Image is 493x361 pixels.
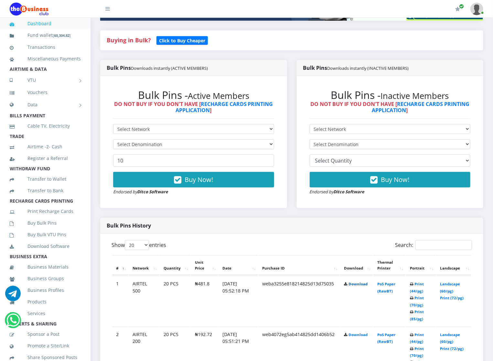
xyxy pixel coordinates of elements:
td: 20 PCS [160,276,190,326]
small: Active Members [188,90,249,101]
small: Endorsed by [113,189,168,195]
strong: Buying in Bulk? [107,36,151,44]
th: Network: activate to sort column ascending [129,255,159,275]
a: Products [10,294,81,309]
th: Purchase ID: activate to sort column ascending [259,255,340,275]
a: Cable TV, Electricity [10,119,81,133]
strong: Bulk Pins History [107,222,151,229]
input: Search: [415,240,472,250]
a: Print (85/pg) [410,309,424,321]
td: ₦481.8 [191,276,218,326]
th: Quantity: activate to sort column ascending [160,255,190,275]
button: Buy Now! [113,172,274,187]
a: Register a Referral [10,151,81,166]
td: 1 [112,276,128,326]
i: Renew/Upgrade Subscription [455,6,460,12]
strong: DO NOT BUY IF YOU DON'T HAVE [ ] [310,101,469,114]
a: Services [10,306,81,321]
th: Date: activate to sort column ascending [219,255,258,275]
th: Download: activate to sort column ascending [340,255,373,275]
a: Sponsor a Post [10,327,81,342]
th: Landscape: activate to sort column ascending [436,255,471,275]
span: Buy Now! [381,175,410,184]
span: Buy Now! [185,175,213,184]
th: Portrait: activate to sort column ascending [406,255,435,275]
a: Dashboard [10,16,81,31]
a: Data [10,97,81,113]
th: #: activate to sort column descending [112,255,128,275]
a: Buy Bulk Pins [10,216,81,230]
a: PoS Paper (RawBT) [377,281,395,293]
td: [DATE] 05:52:18 PM [219,276,258,326]
a: Transfer to Wallet [10,172,81,186]
th: Thermal Printer: activate to sort column ascending [373,255,405,275]
img: User [470,3,483,15]
b: 60,304.82 [54,33,70,38]
a: Chat for support [6,317,20,328]
small: Endorsed by [310,189,365,195]
strong: Ditco Software [137,189,168,195]
a: Airtime -2- Cash [10,139,81,154]
small: Inactive Members [381,90,449,101]
a: Business Profiles [10,283,81,298]
span: Renew/Upgrade Subscription [459,4,464,9]
a: Download [348,332,368,337]
a: Business Groups [10,271,81,286]
a: Business Materials [10,260,81,274]
strong: Bulk Pins [303,64,409,71]
a: Print (70/pg) [410,346,424,358]
a: Print (72/pg) [440,295,464,300]
a: Miscellaneous Payments [10,51,81,66]
a: Vouchers [10,85,81,100]
img: Logo [10,3,48,16]
a: Print Recharge Cards [10,204,81,219]
a: RECHARGE CARDS PRINTING APPLICATION [372,101,470,114]
label: Show entries [112,240,166,250]
a: RECHARGE CARDS PRINTING APPLICATION [176,101,273,114]
a: Landscape (60/pg) [440,281,460,293]
small: [ ] [53,33,71,38]
a: Print (44/pg) [410,281,424,293]
button: Buy Now! [310,172,471,187]
a: Download Software [10,239,81,254]
th: Unit Price: activate to sort column ascending [191,255,218,275]
a: Click to Buy Cheaper [156,36,208,44]
strong: Bulk Pins [107,64,208,71]
a: VTU [10,72,81,88]
a: Landscape (60/pg) [440,332,460,344]
a: Transfer to Bank [10,183,81,198]
small: Downloads instantly (INACTIVE MEMBERS) [327,65,409,71]
td: AIRTEL 500 [129,276,159,326]
strong: DO NOT BUY IF YOU DON'T HAVE [ ] [114,101,273,114]
input: Enter Quantity [113,154,274,167]
td: weba3255e818214825d13d75035 [259,276,340,326]
strong: Ditco Software [334,189,365,195]
a: Chat for support [5,291,21,301]
a: PoS Paper (RawBT) [377,332,395,344]
label: Search: [395,240,472,250]
a: Fund wallet[60,304.82] [10,28,81,43]
b: Click to Buy Cheaper [159,37,205,44]
a: Download [348,281,368,286]
a: Print (70/pg) [410,295,424,307]
a: Promote a Site/Link [10,338,81,353]
a: Buy Bulk VTU Pins [10,227,81,242]
a: Print (44/pg) [410,332,424,344]
h2: Bulk Pins - [113,89,274,101]
select: Showentries [125,240,149,250]
a: Transactions [10,40,81,55]
small: Downloads instantly (ACTIVE MEMBERS) [131,65,208,71]
a: Print (72/pg) [440,346,464,351]
h2: Bulk Pins - [310,89,471,101]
